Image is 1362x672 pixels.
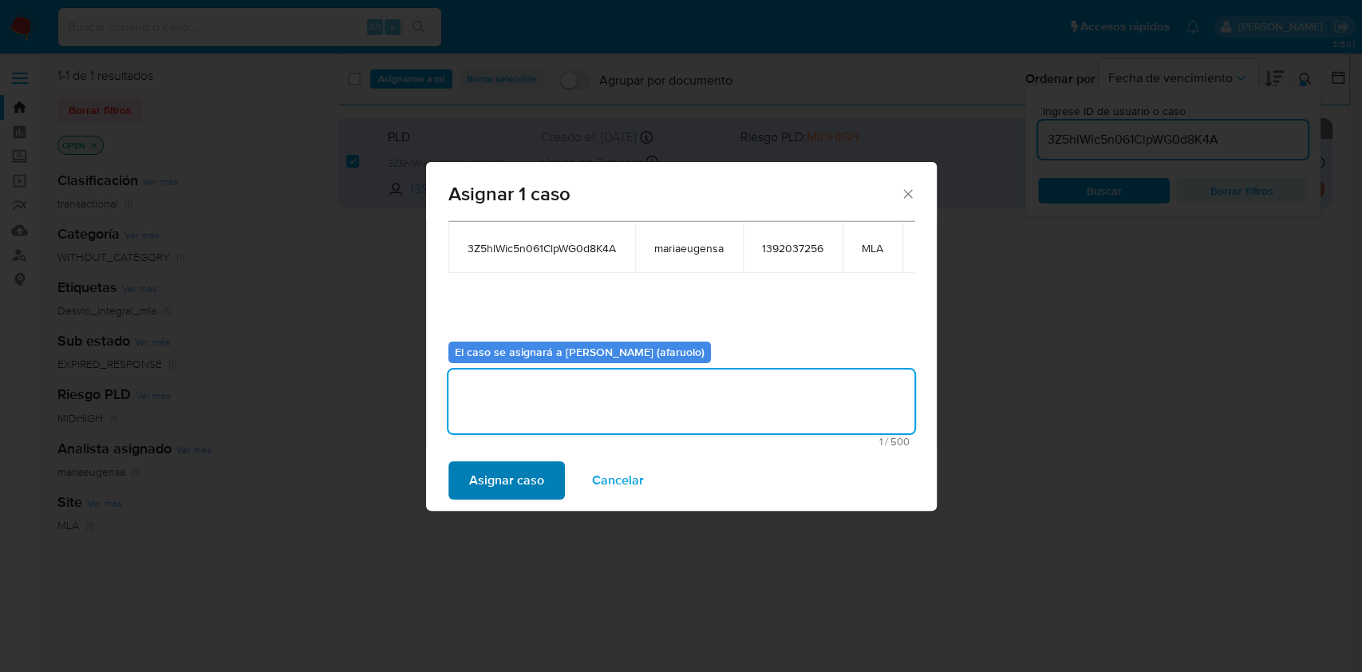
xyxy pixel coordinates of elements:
span: 1392037256 [762,241,823,255]
div: assign-modal [426,162,937,511]
b: El caso se asignará a [PERSON_NAME] (afaruolo) [455,344,705,360]
span: 3Z5hlWic5n061ClpWG0d8K4A [468,241,616,255]
span: Asignar caso [469,463,544,498]
button: Cerrar ventana [900,186,914,200]
span: Máximo 500 caracteres [453,437,910,447]
span: MLA [862,241,883,255]
button: Cancelar [571,461,665,500]
button: Asignar caso [448,461,565,500]
span: Cancelar [592,463,644,498]
span: mariaeugensa [654,241,724,255]
span: Asignar 1 caso [448,184,901,204]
